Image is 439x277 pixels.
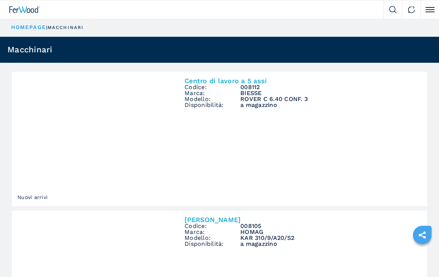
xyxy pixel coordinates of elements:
span: Codice: [185,84,240,90]
span: a magazzino [240,102,418,108]
h2: [PERSON_NAME] [185,216,418,223]
a: sharethis [413,226,432,244]
h3: ROVER C 6.40 CONF. 3 [240,96,418,102]
a: Centro di lavoro a 5 assi BIESSE ROVER C 6.40 CONF. 3Nuovi arriviCentro di lavoro a 5 assiCodice:... [12,72,427,206]
h3: HOMAG [240,229,418,235]
h3: 008112 [240,84,418,90]
img: Contact us [408,6,415,13]
h1: Macchinari [7,46,52,54]
span: Marca: [185,229,240,235]
p: macchinari [48,25,84,31]
span: Modello: [185,96,240,102]
img: Centro di lavoro a 5 assi BIESSE ROVER C 6.40 CONF. 3 [12,72,176,206]
img: Search [389,6,397,13]
span: Marca: [185,90,240,96]
span: Modello: [185,235,240,241]
span: Disponibilità: [185,241,240,247]
span: Codice: [185,223,240,229]
a: HOMEPAGE [11,24,46,30]
span: | [46,25,48,30]
span: Disponibilità: [185,102,240,108]
h2: Centro di lavoro a 5 assi [185,78,418,84]
span: a magazzino [240,241,418,247]
img: Ferwood [9,6,40,13]
button: Click to toggle menu [420,0,439,19]
span: Nuovi arrivi [16,193,49,202]
h3: 008105 [240,223,418,229]
h3: BIESSE [240,90,418,96]
h3: KAR 310/9/A20/S2 [240,235,418,241]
